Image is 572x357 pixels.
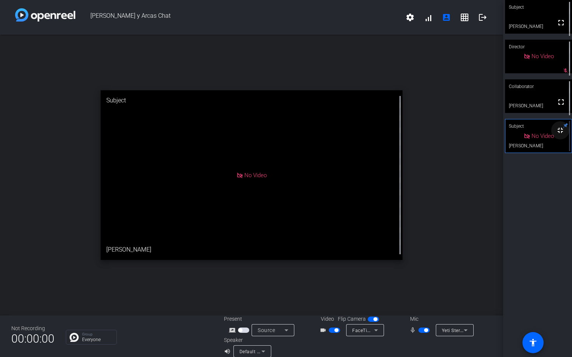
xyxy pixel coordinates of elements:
[244,172,267,178] span: No Video
[460,13,469,22] mat-icon: grid_on
[101,90,403,111] div: Subject
[505,79,572,94] div: Collaborator
[406,13,415,22] mat-icon: settings
[75,8,401,26] span: [PERSON_NAME] y Arcas Chat
[528,338,538,347] mat-icon: accessibility
[70,333,79,342] img: Chat Icon
[224,315,300,323] div: Present
[239,348,331,354] span: Default - MacBook Pro Speakers (Built-in)
[352,327,430,333] span: FaceTime HD Camera (3A71:F4B5)
[505,119,572,133] div: Subject
[505,40,572,54] div: Director
[442,327,522,333] span: Yeti Stereo Microphone (046d:0ab7)
[224,336,269,344] div: Speaker
[532,133,554,139] span: No Video
[409,326,418,335] mat-icon: mic_none
[403,315,478,323] div: Mic
[419,8,437,26] button: signal_cellular_alt
[556,126,565,135] mat-icon: fullscreen_exit
[320,326,329,335] mat-icon: videocam_outline
[11,325,54,332] div: Not Recording
[321,315,334,323] span: Video
[556,97,566,107] mat-icon: fullscreen
[258,327,275,333] span: Source
[15,8,75,22] img: white-gradient.svg
[532,53,554,60] span: No Video
[442,13,451,22] mat-icon: account_box
[82,337,113,342] p: Everyone
[556,18,566,27] mat-icon: fullscreen
[82,332,113,336] p: Group
[338,315,366,323] span: Flip Camera
[229,326,238,335] mat-icon: screen_share_outline
[478,13,487,22] mat-icon: logout
[224,347,233,356] mat-icon: volume_up
[11,329,54,348] span: 00:00:00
